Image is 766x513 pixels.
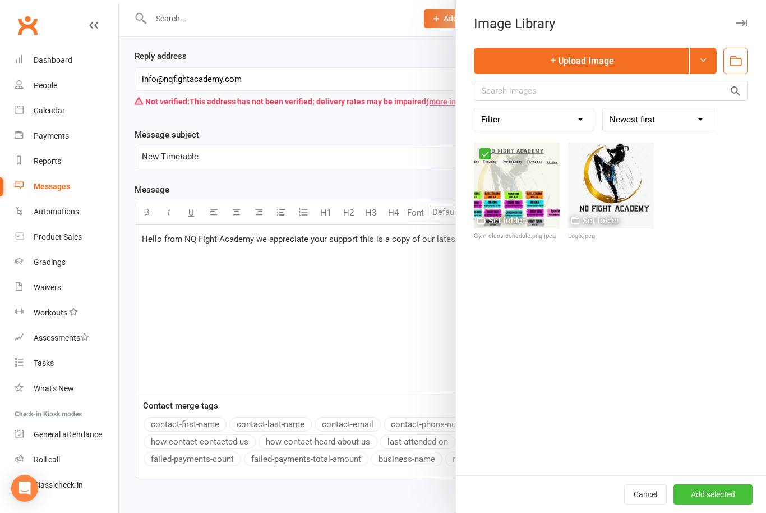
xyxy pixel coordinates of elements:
div: Set folder [583,214,619,227]
a: Automations [15,199,118,225]
div: Product Sales [34,232,82,241]
div: Gym class schedule.png.jpeg [474,231,560,241]
div: Gradings [34,258,66,267]
div: Logo.jpeg [568,231,654,241]
a: What's New [15,376,118,401]
div: People [34,81,57,90]
a: People [15,73,118,98]
div: Set folder [488,214,525,227]
a: Product Sales [15,225,118,250]
div: Reports [34,157,61,166]
a: Roll call [15,447,118,473]
a: Dashboard [15,48,118,73]
div: Class check-in [34,480,83,489]
div: Image Library [456,16,766,31]
button: Cancel [624,484,667,505]
button: Upload Image [474,48,689,74]
div: Tasks [34,359,54,368]
a: Workouts [15,300,118,326]
div: Calendar [34,106,65,115]
a: Class kiosk mode [15,473,118,498]
div: Assessments [34,333,89,342]
div: Payments [34,131,69,140]
a: Tasks [15,351,118,376]
a: General attendance kiosk mode [15,422,118,447]
a: Calendar [15,98,118,123]
div: Roll call [34,455,60,464]
a: Payments [15,123,118,149]
a: Messages [15,174,118,199]
div: Dashboard [34,56,72,65]
div: Workouts [34,308,67,317]
div: Automations [34,207,79,216]
div: Waivers [34,283,61,292]
div: What's New [34,384,74,393]
a: Reports [15,149,118,174]
a: Gradings [15,250,118,275]
div: Open Intercom Messenger [11,475,38,502]
div: Messages [34,182,70,191]
div: General attendance [34,430,102,439]
img: Logo.jpeg [568,143,654,228]
button: Add selected [673,484,753,505]
img: Gym class schedule.png.jpeg [474,143,560,228]
input: Search images [474,81,748,101]
a: Clubworx [13,11,41,39]
a: Assessments [15,326,118,351]
a: Waivers [15,275,118,300]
